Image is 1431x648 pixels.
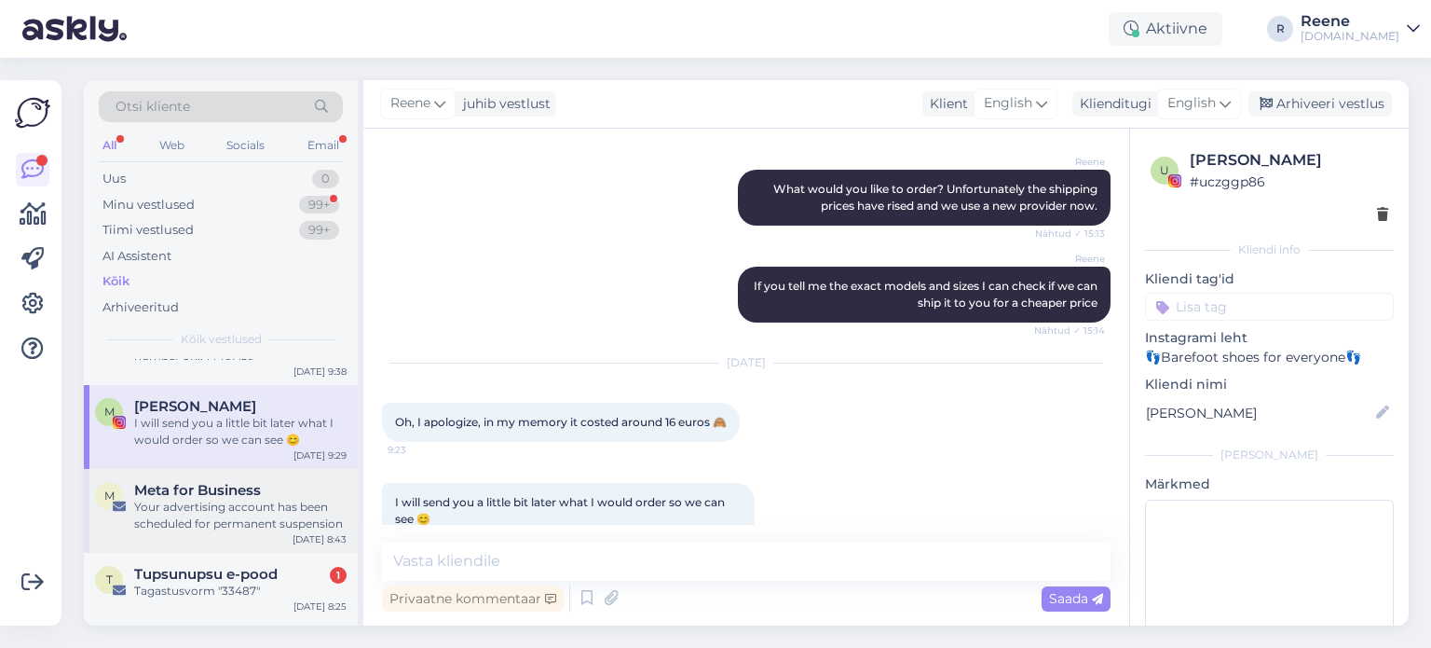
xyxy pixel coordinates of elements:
p: Instagrami leht [1145,328,1394,348]
div: Socials [223,133,268,158]
p: Kliendi nimi [1145,375,1394,394]
input: Lisa tag [1145,293,1394,321]
div: Klienditugi [1072,94,1152,114]
div: AI Assistent [102,247,171,266]
div: [DATE] 8:25 [293,600,347,614]
span: Nähtud ✓ 15:13 [1035,227,1105,241]
span: Reene [390,93,430,114]
div: [DOMAIN_NAME] [1301,29,1399,44]
div: Your advertising account has been scheduled for permanent suspension [134,499,347,532]
span: If you tell me the exact models and sizes I can check if we can ship it to you for a cheaper price [754,279,1100,310]
span: English [1167,93,1216,114]
a: Reene[DOMAIN_NAME] [1301,14,1420,44]
span: Tupsunupsu e-pood [134,566,278,583]
span: Reene [1035,252,1105,266]
span: Reene [1035,155,1105,169]
div: I will send you a little bit later what I would order so we can see 😊 [134,415,347,448]
span: u [1160,163,1169,177]
span: I will send you a little bit later what I would order so we can see 😊 [395,495,728,526]
span: English [984,93,1032,114]
div: Privaatne kommentaar [382,586,564,612]
p: Kliendi tag'id [1145,269,1394,289]
p: Märkmed [1145,475,1394,494]
div: 1 [330,567,347,584]
div: Aktiivne [1109,12,1222,46]
div: [DATE] 9:29 [293,448,347,462]
span: Saada [1049,590,1103,607]
div: Web [156,133,188,158]
div: [PERSON_NAME] [1145,447,1394,463]
div: # uczggp86 [1190,172,1388,192]
div: [PERSON_NAME] [1190,149,1388,172]
div: Tiimi vestlused [102,221,194,240]
div: Kõik [102,272,129,291]
div: Uus [102,170,126,188]
div: Tagastusvorm "33487" [134,583,347,600]
div: Email [304,133,343,158]
div: All [99,133,120,158]
div: Kliendi info [1145,241,1394,258]
div: Minu vestlused [102,196,195,214]
div: Arhiveeritud [102,298,179,317]
span: Meta for Business [134,482,261,499]
div: [DATE] 9:38 [293,365,347,379]
p: 👣Barefoot shoes for everyone👣 [1145,348,1394,367]
span: 9:23 [388,443,457,457]
div: [DATE] [382,354,1111,371]
div: [DATE] 8:43 [293,532,347,546]
div: Arhiveeri vestlus [1248,91,1392,117]
span: Otsi kliente [116,97,190,117]
span: Nähtud ✓ 15:14 [1034,324,1105,338]
div: Reene [1301,14,1399,29]
span: Milena Bogosavljević Dunjić [134,398,256,415]
span: T [106,572,113,586]
img: Askly Logo [15,95,50,131]
div: 99+ [299,196,339,214]
div: juhib vestlust [456,94,551,114]
span: M [104,405,115,419]
span: What would you like to order? Unfortunately the shipping prices have rised and we use a new provi... [773,182,1100,213]
div: Klient [922,94,968,114]
input: Lisa nimi [1146,403,1372,423]
div: 0 [312,170,339,188]
span: M [104,489,115,503]
span: Kõik vestlused [181,331,262,348]
div: R [1267,16,1293,42]
div: 99+ [299,221,339,240]
span: Oh, I apologize, in my memory it costed around 16 euros 🙈 [395,415,727,429]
